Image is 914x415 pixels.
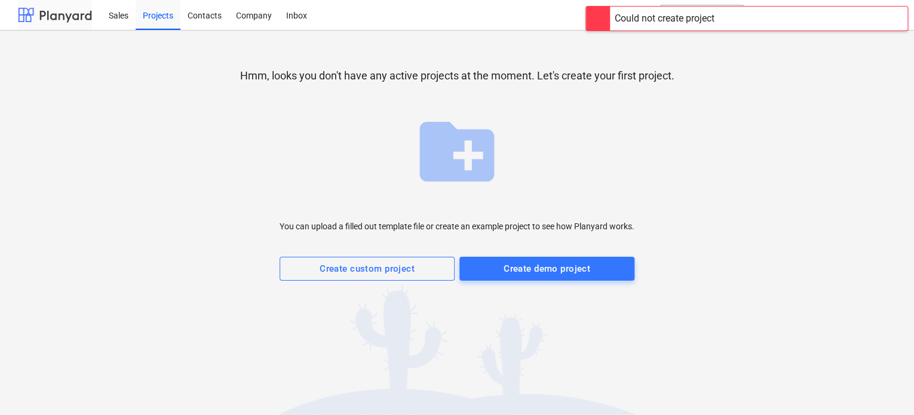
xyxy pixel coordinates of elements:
div: Create custom project [320,261,415,276]
p: You can upload a filled out template file or create an example project to see how Planyard works. [280,220,634,233]
button: Create demo project [459,257,634,281]
div: Could not create project [615,11,714,26]
span: create_new_folder [412,107,502,196]
button: Create custom project [280,257,455,281]
div: Create demo project [504,261,590,276]
p: Hmm, looks you don't have any active projects at the moment. Let's create your first project. [240,69,674,83]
